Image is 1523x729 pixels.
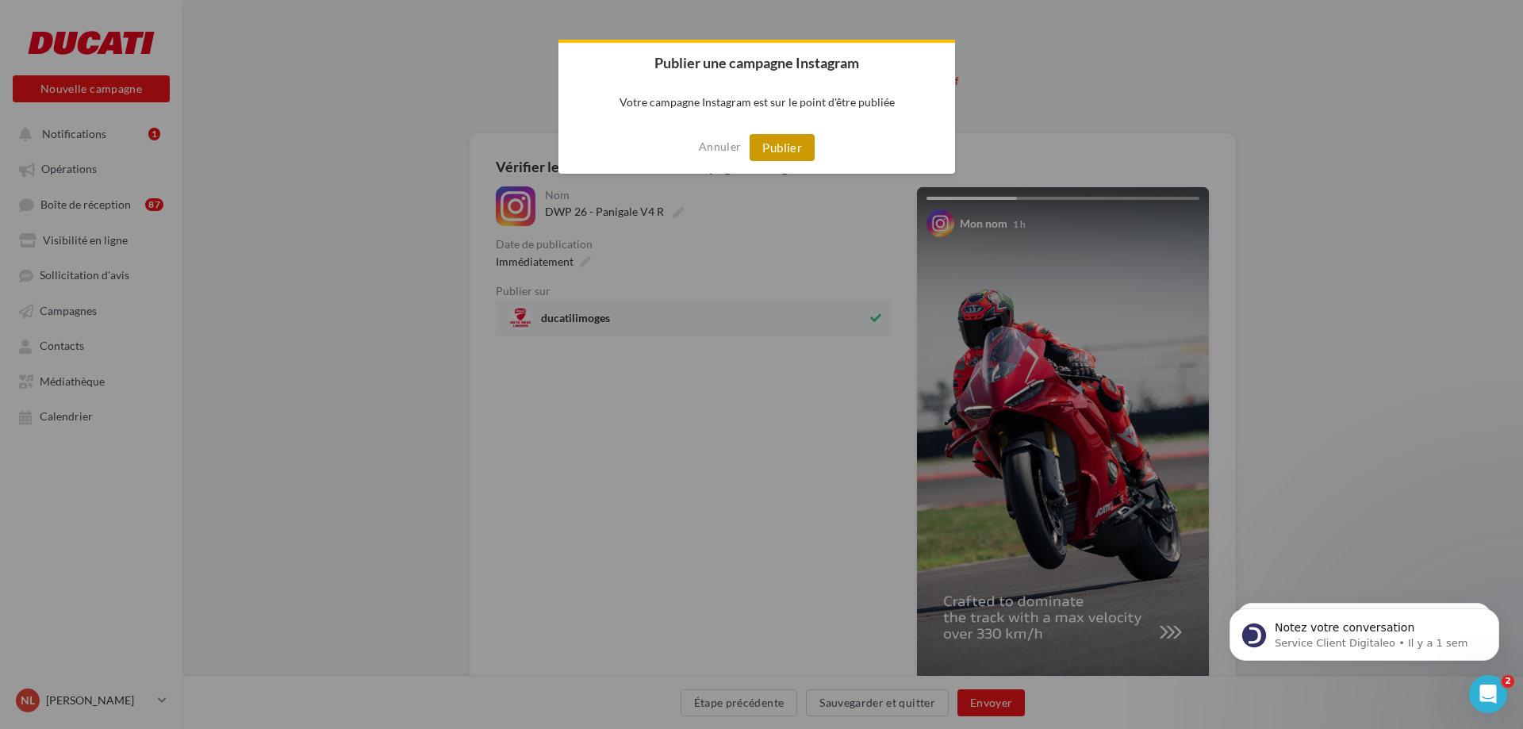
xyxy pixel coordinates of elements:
[699,134,741,159] button: Annuler
[750,134,815,161] button: Publier
[1502,675,1514,688] span: 2
[558,82,955,121] p: Votre campagne Instagram est sur le point d'être publiée
[558,43,955,82] h2: Publier une campagne Instagram
[1206,575,1523,686] iframe: Intercom notifications message
[1469,675,1507,713] iframe: Intercom live chat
